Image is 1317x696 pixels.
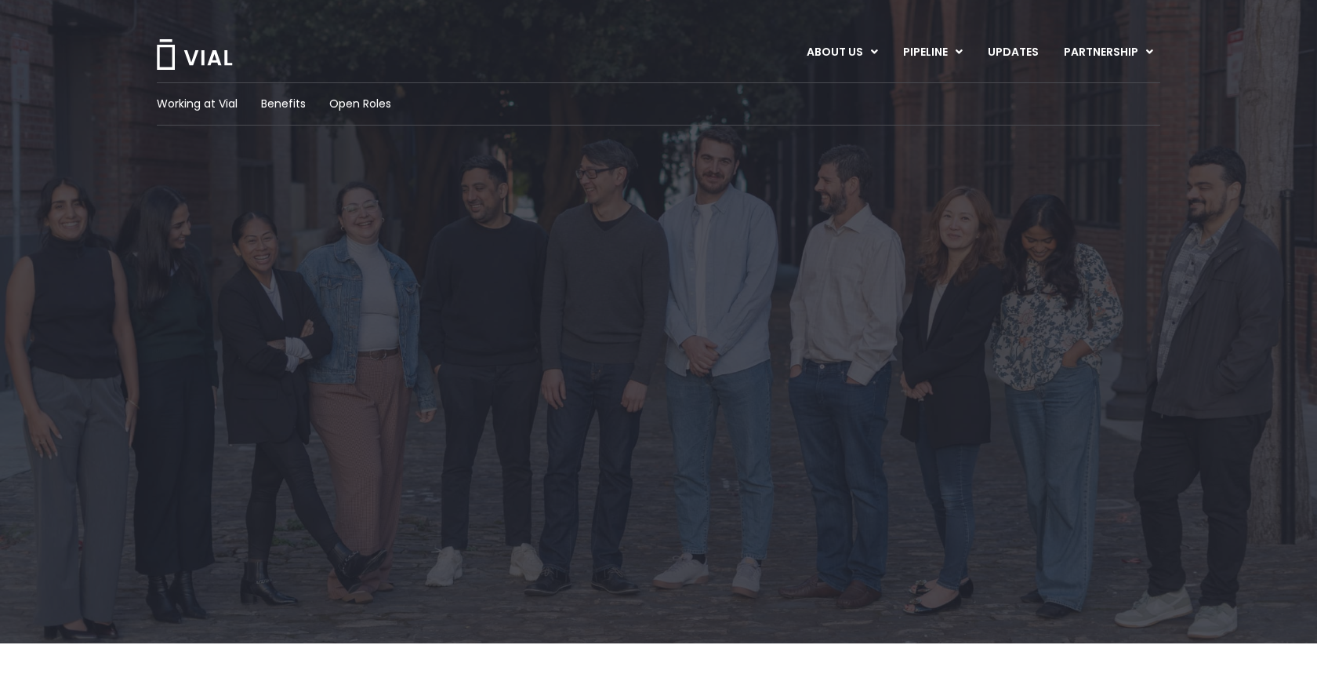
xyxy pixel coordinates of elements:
a: Benefits [261,96,306,112]
a: UPDATES [975,39,1050,66]
a: PARTNERSHIPMenu Toggle [1051,39,1166,66]
a: ABOUT USMenu Toggle [794,39,890,66]
a: PIPELINEMenu Toggle [891,39,974,66]
img: Vial Logo [155,39,234,70]
a: Working at Vial [157,96,238,112]
a: Open Roles [329,96,391,112]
